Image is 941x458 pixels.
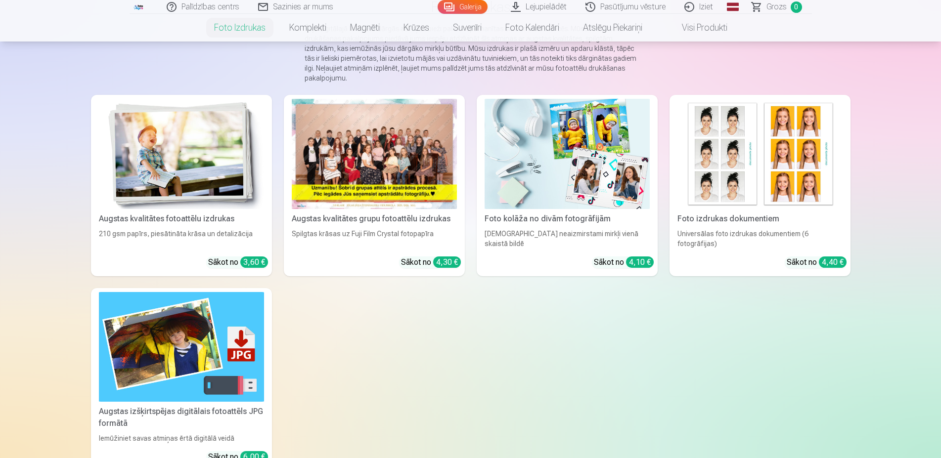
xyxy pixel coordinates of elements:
span: Grozs [766,1,787,13]
a: Visi produkti [654,14,739,42]
div: Spilgtas krāsas uz Fuji Film Crystal fotopapīra [288,229,461,249]
div: Foto kolāža no divām fotogrāfijām [481,213,654,225]
div: Augstas kvalitātes fotoattēlu izdrukas [95,213,268,225]
img: /fa1 [134,4,144,10]
a: Foto izdrukas [202,14,277,42]
div: Sākot no [787,256,847,268]
div: Sākot no [401,256,461,268]
span: 0 [791,1,802,13]
div: Foto izdrukas dokumentiem [673,213,847,225]
img: Augstas izšķirtspējas digitālais fotoattēls JPG formātā [99,292,264,402]
div: 4,30 € [433,256,461,268]
a: Augstas kvalitātes grupu fotoattēlu izdrukasSpilgtas krāsas uz Fuji Film Crystal fotopapīraSākot ... [284,95,465,276]
a: Foto kalendāri [493,14,571,42]
a: Foto izdrukas dokumentiemFoto izdrukas dokumentiemUniversālas foto izdrukas dokumentiem (6 fotogr... [670,95,851,276]
img: Augstas kvalitātes fotoattēlu izdrukas [99,99,264,209]
div: [DEMOGRAPHIC_DATA] neaizmirstami mirkļi vienā skaistā bildē [481,229,654,249]
img: Foto izdrukas dokumentiem [677,99,843,209]
div: 4,10 € [626,256,654,268]
a: Krūzes [392,14,441,42]
a: Suvenīri [441,14,493,42]
div: 210 gsm papīrs, piesātināta krāsa un detalizācija [95,229,268,249]
div: Iemūžiniet savas atmiņas ērtā digitālā veidā [95,433,268,443]
div: 3,60 € [240,256,268,268]
div: Sākot no [208,256,268,268]
a: Atslēgu piekariņi [571,14,654,42]
img: Foto kolāža no divām fotogrāfijām [485,99,650,209]
div: Universālas foto izdrukas dokumentiem (6 fotogrāfijas) [673,229,847,249]
div: 4,40 € [819,256,847,268]
div: Augstas izšķirtspējas digitālais fotoattēls JPG formātā [95,406,268,429]
a: Komplekti [277,14,338,42]
a: Foto kolāža no divām fotogrāfijāmFoto kolāža no divām fotogrāfijām[DEMOGRAPHIC_DATA] neaizmirstam... [477,95,658,276]
a: Augstas kvalitātes fotoattēlu izdrukasAugstas kvalitātes fotoattēlu izdrukas210 gsm papīrs, piesā... [91,95,272,276]
a: Magnēti [338,14,392,42]
div: Augstas kvalitātes grupu fotoattēlu izdrukas [288,213,461,225]
p: Šajā digitālajā laikmetā dārgās atmiņas bieži paliek nepamanītas un aizmirstas ierīcēs. Mūsu foto... [305,24,637,83]
div: Sākot no [594,256,654,268]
